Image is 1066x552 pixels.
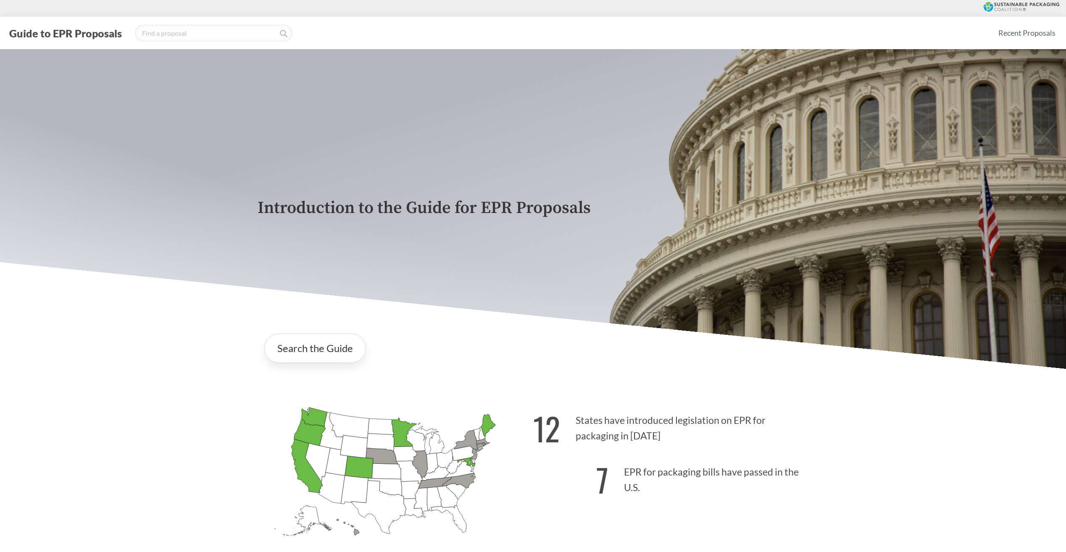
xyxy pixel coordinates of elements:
p: States have introduced legislation on EPR for packaging in [DATE] [533,400,809,452]
p: Introduction to the Guide for EPR Proposals [258,199,809,218]
strong: 7 [596,456,608,503]
a: Recent Proposals [995,24,1059,42]
a: Search the Guide [264,334,366,363]
button: Guide to EPR Proposals [7,26,124,40]
input: Find a proposal [135,25,292,42]
strong: 12 [533,405,560,452]
p: EPR for packaging bills have passed in the U.S. [533,452,809,503]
